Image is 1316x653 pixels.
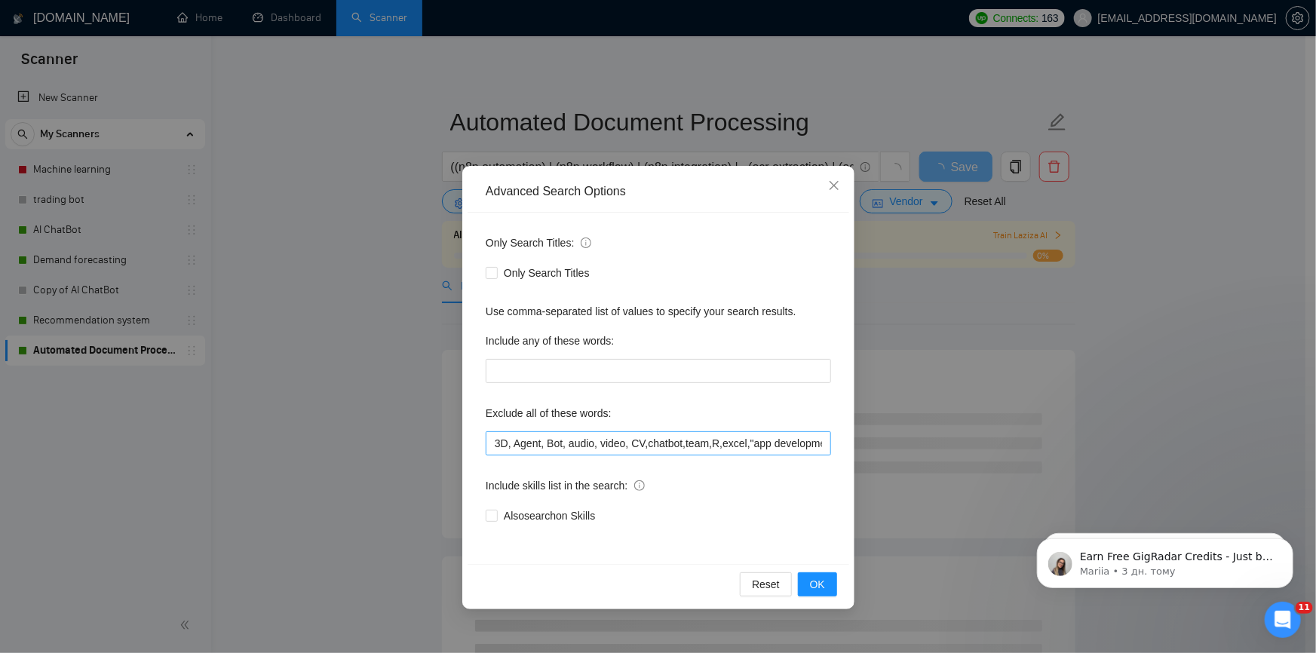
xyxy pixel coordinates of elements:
[581,238,591,248] span: info-circle
[809,576,824,593] span: OK
[828,179,840,192] span: close
[486,183,831,200] div: Advanced Search Options
[498,507,601,524] span: Also search on Skills
[814,166,854,207] button: Close
[1296,602,1313,614] span: 11
[740,572,792,596] button: Reset
[797,572,836,596] button: OK
[1265,602,1301,638] iframe: Intercom live chat
[486,329,614,353] label: Include any of these words:
[486,401,612,425] label: Exclude all of these words:
[498,265,596,281] span: Only Search Titles
[634,480,645,491] span: info-circle
[486,303,831,320] div: Use comma-separated list of values to specify your search results.
[1014,507,1316,612] iframe: Intercom notifications повідомлення
[752,576,780,593] span: Reset
[486,235,591,251] span: Only Search Titles:
[486,477,645,494] span: Include skills list in the search:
